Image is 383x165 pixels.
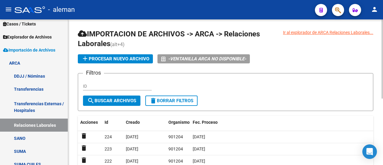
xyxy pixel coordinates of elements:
span: [DATE] [193,159,205,163]
h3: Filtros [83,69,104,77]
datatable-header-cell: Id [102,116,123,136]
span: IMPORTACION DE ARCHIVOS -> ARCA -> Relaciones Laborales [78,30,260,48]
button: Procesar nuevo archivo [78,54,153,63]
mat-icon: person [371,6,378,13]
span: [DATE] [126,146,138,151]
span: Id [105,120,108,125]
mat-icon: delete [150,97,157,104]
mat-icon: search [87,97,95,104]
span: - aleman [48,3,75,16]
span: [DATE] [126,159,138,163]
span: 901204 [168,146,183,151]
datatable-header-cell: Creado [123,116,166,136]
datatable-header-cell: Organismo [166,116,190,136]
span: Casos / Tickets [3,21,36,27]
button: -VENTANILLA ARCA NO DISPONIBLE- [157,54,250,63]
span: Organismo [168,120,190,125]
span: 901204 [168,134,183,139]
datatable-header-cell: Fec. Proceso [190,116,373,136]
button: Buscar Archivos [83,96,140,106]
span: Creado [126,120,140,125]
mat-icon: delete [80,132,88,140]
mat-icon: delete [80,157,88,164]
span: 223 [105,146,112,151]
i: -VENTANILLA ARCA NO DISPONIBLE- [168,54,246,63]
span: 222 [105,159,112,163]
span: Importación de Archivos [3,47,55,53]
mat-icon: menu [5,6,12,13]
mat-icon: delete [80,144,88,152]
span: 901204 [168,159,183,163]
span: 224 [105,134,112,139]
div: Ir al explorador de ARCA Relaciones Laborales... [283,29,373,36]
div: Open Intercom Messenger [362,144,377,159]
button: Borrar Filtros [145,96,198,106]
mat-icon: add [81,55,89,62]
span: Borrar Filtros [150,98,193,103]
span: Procesar nuevo archivo [81,56,149,62]
span: (alt+4) [110,42,125,47]
datatable-header-cell: Acciones [78,116,102,136]
span: Fec. Proceso [193,120,218,125]
span: Acciones [80,120,98,125]
span: [DATE] [193,134,205,139]
span: Buscar Archivos [87,98,136,103]
span: [DATE] [126,134,138,139]
span: [DATE] [193,146,205,151]
span: Explorador de Archivos [3,34,52,40]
